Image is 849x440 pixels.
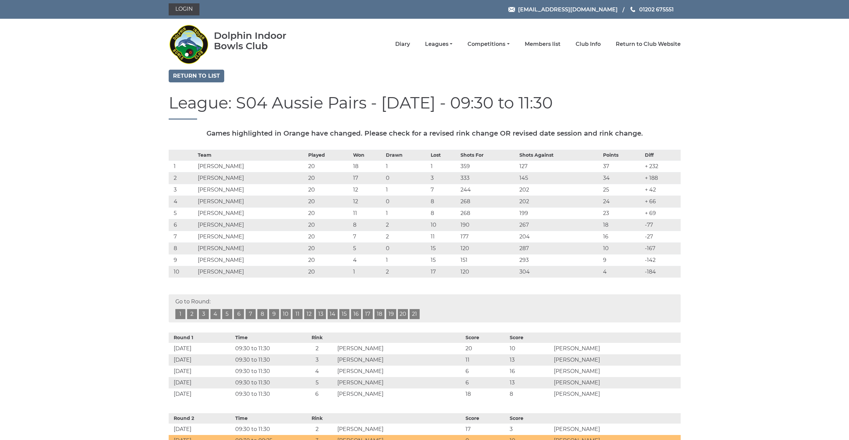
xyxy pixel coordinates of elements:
td: [PERSON_NAME] [196,219,307,231]
td: 0 [384,196,429,207]
span: [EMAIL_ADDRESS][DOMAIN_NAME] [518,6,618,12]
th: Rink [299,333,336,343]
td: 10 [601,242,643,254]
a: Return to Club Website [616,41,681,48]
td: 20 [307,219,351,231]
td: 2 [384,231,429,242]
td: 20 [307,254,351,266]
a: 1 [175,309,185,319]
td: 13 [508,377,552,388]
td: 20 [464,343,508,354]
a: 7 [246,309,256,319]
td: 333 [459,172,518,184]
td: 190 [459,219,518,231]
td: 09:30 to 11:30 [234,366,299,377]
td: [DATE] [169,354,234,366]
td: -27 [643,231,681,242]
td: 6 [464,366,508,377]
a: 17 [363,309,373,319]
img: Phone us [630,7,635,12]
a: 13 [316,309,326,319]
td: 23 [601,207,643,219]
td: 8 [508,388,552,400]
td: 20 [307,266,351,278]
th: Lost [429,150,459,160]
td: [PERSON_NAME] [196,207,307,219]
a: Club Info [576,41,601,48]
td: 20 [307,184,351,196]
td: 268 [459,196,518,207]
a: 11 [292,309,303,319]
td: 1 [429,160,459,172]
td: 18 [601,219,643,231]
img: Dolphin Indoor Bowls Club [169,21,209,68]
td: 244 [459,184,518,196]
td: 13 [508,354,552,366]
td: 8 [429,196,459,207]
a: 5 [222,309,232,319]
a: 18 [374,309,385,319]
td: + 42 [643,184,681,196]
td: [PERSON_NAME] [196,242,307,254]
td: 1 [384,184,429,196]
td: 2 [299,424,336,435]
td: [PERSON_NAME] [552,366,680,377]
th: Score [508,413,552,424]
td: 09:30 to 11:30 [234,354,299,366]
th: Shots Against [518,150,601,160]
td: 11 [464,354,508,366]
td: -142 [643,254,681,266]
td: 11 [429,231,459,242]
td: 10 [508,343,552,354]
h5: Games highlighted in Orange have changed. Please check for a revised rink change OR revised date ... [169,130,681,137]
a: Return to list [169,70,224,82]
td: 3 [299,354,336,366]
td: 1 [351,266,384,278]
td: 9 [601,254,643,266]
td: 2 [384,219,429,231]
th: Time [234,413,299,424]
th: Time [234,333,299,343]
td: [PERSON_NAME] [336,343,464,354]
td: 267 [518,219,601,231]
td: 145 [518,172,601,184]
td: 4 [601,266,643,278]
td: 2 [299,343,336,354]
td: 204 [518,231,601,242]
th: Won [351,150,384,160]
a: Competitions [468,41,509,48]
a: 19 [386,309,396,319]
td: [PERSON_NAME] [336,366,464,377]
td: 177 [459,231,518,242]
td: [PERSON_NAME] [196,266,307,278]
td: 202 [518,184,601,196]
td: 09:30 to 11:30 [234,343,299,354]
td: 5 [351,242,384,254]
a: 8 [257,309,267,319]
a: 21 [410,309,420,319]
td: -184 [643,266,681,278]
td: 202 [518,196,601,207]
th: Diff [643,150,681,160]
td: [PERSON_NAME] [336,424,464,435]
td: 127 [518,160,601,172]
div: Dolphin Indoor Bowls Club [214,30,308,51]
th: Score [464,333,508,343]
th: Score [508,333,552,343]
td: 18 [351,160,384,172]
td: 34 [601,172,643,184]
td: 3 [508,424,552,435]
td: 7 [351,231,384,242]
a: 2 [187,309,197,319]
td: 16 [601,231,643,242]
th: Score [464,413,508,424]
td: 2 [384,266,429,278]
td: [PERSON_NAME] [196,184,307,196]
td: [PERSON_NAME] [336,377,464,388]
td: 1 [384,160,429,172]
th: Drawn [384,150,429,160]
td: 5 [169,207,196,219]
th: Team [196,150,307,160]
td: 6 [299,388,336,400]
td: 20 [307,160,351,172]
